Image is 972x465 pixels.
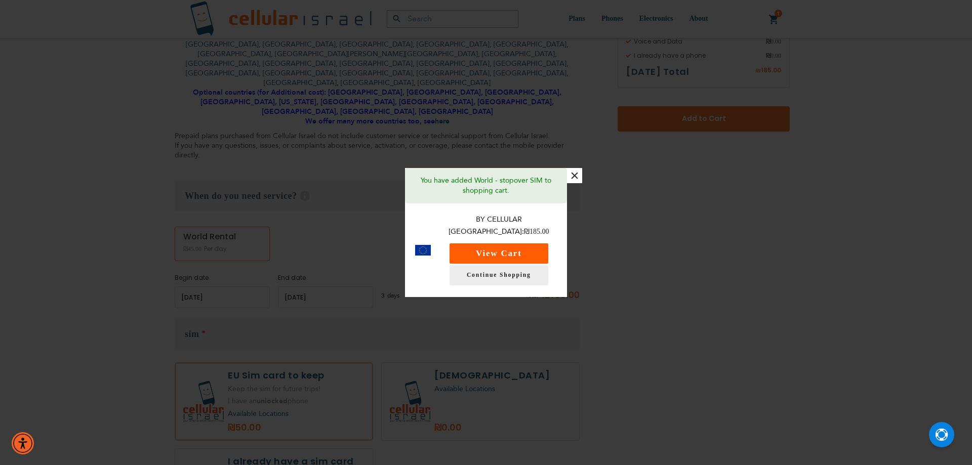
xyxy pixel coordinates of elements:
[413,176,559,196] p: You have added World - stopover SIM to shopping cart.
[450,243,548,264] button: View Cart
[524,228,549,235] span: ₪185.00
[567,168,582,183] button: ×
[12,432,34,454] div: Accessibility Menu
[441,214,557,238] p: By Cellular [GEOGRAPHIC_DATA]:
[450,265,548,285] a: Continue Shopping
